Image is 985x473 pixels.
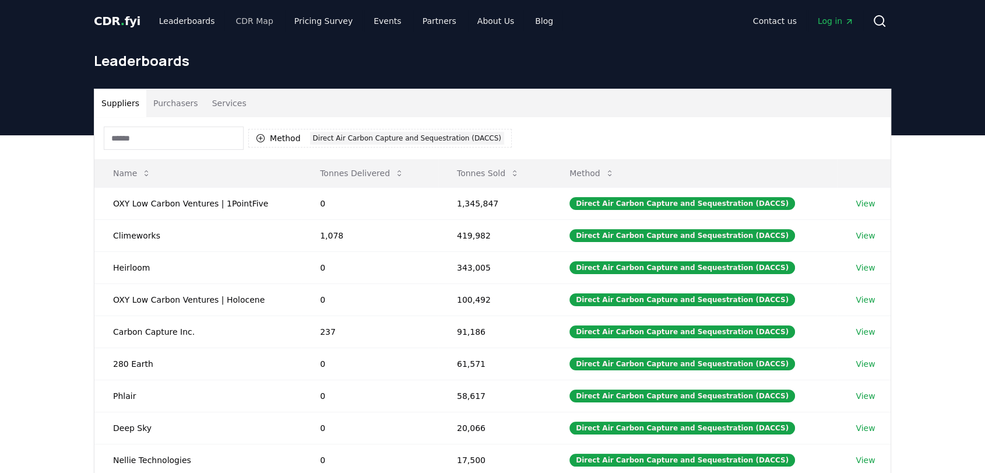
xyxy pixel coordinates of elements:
[301,283,438,316] td: 0
[248,129,512,148] button: MethodDirect Air Carbon Capture and Sequestration (DACCS)
[150,10,224,31] a: Leaderboards
[150,10,562,31] nav: Main
[205,89,254,117] button: Services
[301,412,438,444] td: 0
[744,10,863,31] nav: Main
[569,454,795,467] div: Direct Air Carbon Capture and Sequestration (DACCS)
[438,219,551,251] td: 419,982
[438,187,551,219] td: 1,345,847
[227,10,283,31] a: CDR Map
[301,316,438,348] td: 237
[104,162,160,185] button: Name
[301,251,438,283] td: 0
[94,316,301,348] td: Carbon Capture Inc.
[808,10,863,31] a: Log in
[438,380,551,412] td: 58,617
[364,10,410,31] a: Events
[569,390,795,402] div: Direct Air Carbon Capture and Sequestration (DACCS)
[94,13,140,29] a: CDR.fyi
[438,251,551,283] td: 343,005
[94,14,140,28] span: CDR fyi
[94,219,301,251] td: Climeworks
[94,89,146,117] button: Suppliers
[818,15,854,27] span: Log in
[311,162,413,185] button: Tonnes Delivered
[94,187,301,219] td: OXY Low Carbon Ventures | 1PointFive
[856,422,875,434] a: View
[438,316,551,348] td: 91,186
[413,10,466,31] a: Partners
[569,197,795,210] div: Direct Air Carbon Capture and Sequestration (DACCS)
[569,422,795,435] div: Direct Air Carbon Capture and Sequestration (DACCS)
[94,283,301,316] td: OXY Low Carbon Ventures | Holocene
[526,10,562,31] a: Blog
[94,380,301,412] td: Phlair
[468,10,523,31] a: About Us
[301,219,438,251] td: 1,078
[94,51,891,70] h1: Leaderboards
[301,348,438,380] td: 0
[438,348,551,380] td: 61,571
[569,293,795,306] div: Direct Air Carbon Capture and Sequestration (DACCS)
[438,412,551,444] td: 20,066
[569,229,795,242] div: Direct Air Carbon Capture and Sequestration (DACCS)
[569,358,795,370] div: Direct Air Carbon Capture and Sequestration (DACCS)
[856,390,875,402] a: View
[94,412,301,444] td: Deep Sky
[94,251,301,283] td: Heirloom
[856,294,875,306] a: View
[856,198,875,209] a: View
[856,358,875,370] a: View
[569,325,795,338] div: Direct Air Carbon Capture and Sequestration (DACCS)
[285,10,362,31] a: Pricing Survey
[94,348,301,380] td: 280 Earth
[856,326,875,338] a: View
[744,10,806,31] a: Contact us
[438,283,551,316] td: 100,492
[301,187,438,219] td: 0
[146,89,205,117] button: Purchasers
[121,14,125,28] span: .
[560,162,624,185] button: Method
[569,261,795,274] div: Direct Air Carbon Capture and Sequestration (DACCS)
[856,230,875,241] a: View
[856,454,875,466] a: View
[448,162,529,185] button: Tonnes Sold
[301,380,438,412] td: 0
[856,262,875,274] a: View
[310,132,504,145] div: Direct Air Carbon Capture and Sequestration (DACCS)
